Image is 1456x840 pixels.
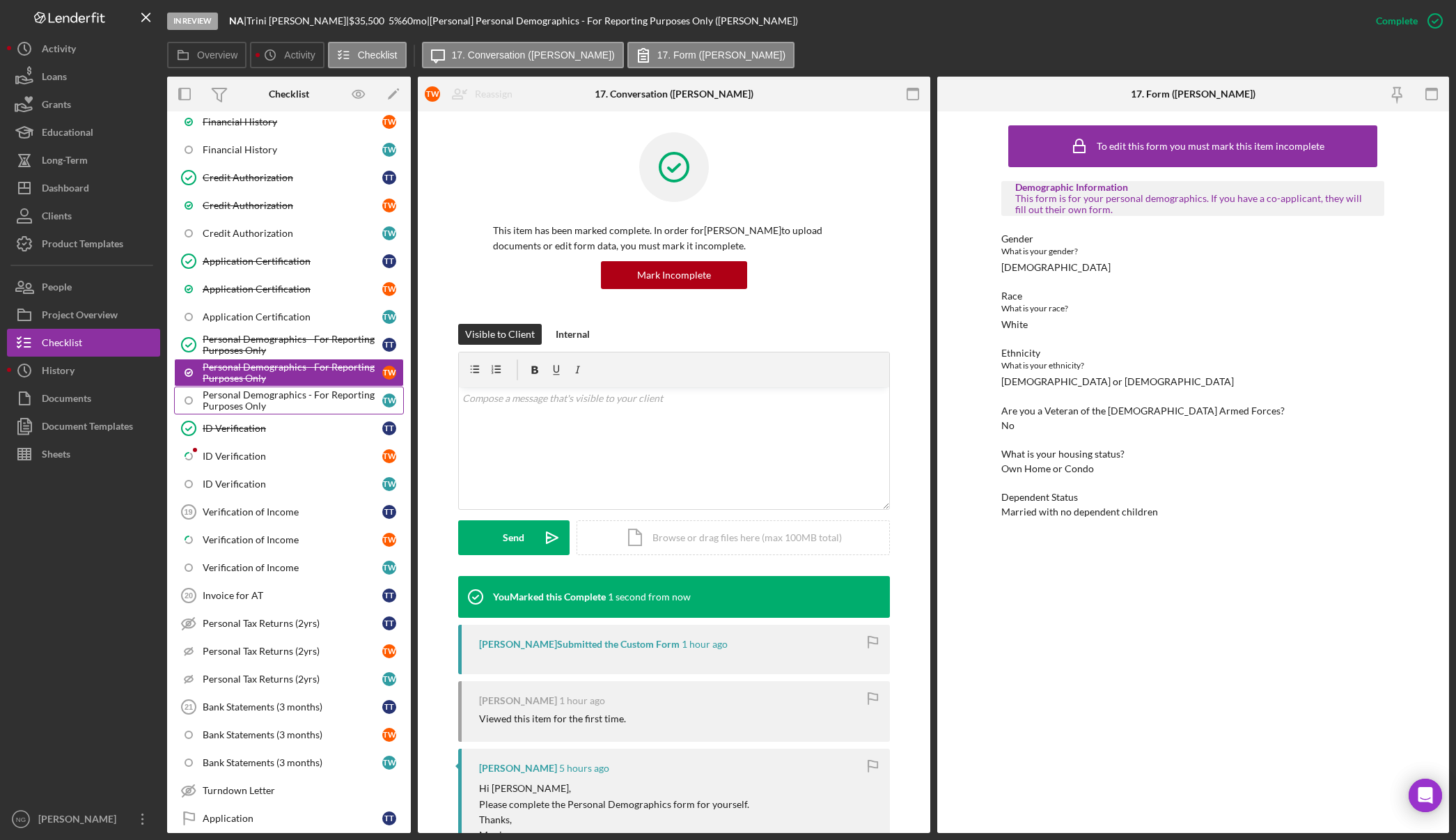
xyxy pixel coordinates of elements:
[382,366,396,380] div: T W
[479,695,557,706] div: [PERSON_NAME]
[174,665,404,693] a: Personal Tax Returns (2yrs)TW
[452,49,615,61] label: 17. Conversation ([PERSON_NAME])
[637,261,711,289] div: Mark Incomplete
[203,200,382,211] div: Credit Authorization
[382,115,396,129] div: T W
[479,797,749,812] p: Please complete the Personal Demographics form for yourself.
[382,616,396,630] div: T T
[203,729,382,740] div: Bank Statements (3 months)
[595,88,753,100] div: 17. Conversation ([PERSON_NAME])
[174,414,404,442] a: ID VerificationTT
[418,80,526,108] button: TWReassign
[229,15,246,26] div: |
[7,440,160,468] a: Sheets
[1001,233,1384,244] div: Gender
[7,174,160,202] a: Dashboard
[7,301,160,329] button: Project Overview
[42,384,91,416] div: Documents
[1001,405,1384,417] div: Are you a Veteran of the [DEMOGRAPHIC_DATA] Armed Forces?
[7,118,160,146] a: Educational
[601,261,747,289] button: Mark Incomplete
[475,80,512,108] div: Reassign
[1001,302,1384,316] div: What is your race?
[382,394,396,407] div: T W
[493,591,606,602] div: You Marked this Complete
[1001,319,1028,330] div: White
[479,812,749,827] p: Thanks,
[203,701,382,713] div: Bank Statements (3 months)
[382,421,396,435] div: T T
[174,247,404,275] a: Application CertificationTT
[382,644,396,658] div: T W
[269,88,309,100] div: Checklist
[185,703,193,711] tspan: 21
[479,781,749,796] p: Hi [PERSON_NAME],
[42,273,72,304] div: People
[1409,779,1442,812] div: Open Intercom Messenger
[1001,290,1384,302] div: Race
[185,591,193,600] tspan: 20
[246,15,349,26] div: Trini [PERSON_NAME] |
[556,324,590,345] div: Internal
[174,108,404,136] a: Financial HistoryTW
[657,49,785,61] label: 17. Form ([PERSON_NAME])
[328,42,407,68] button: Checklist
[7,230,160,258] a: Product Templates
[42,146,88,178] div: Long-Term
[167,13,218,30] div: In Review
[1001,420,1015,431] div: No
[7,412,160,440] button: Document Templates
[7,329,160,357] button: Checklist
[174,470,404,498] a: ID VerificationTW
[7,63,160,91] a: Loans
[284,49,315,61] label: Activity
[203,562,382,573] div: Verification of Income
[1131,88,1255,100] div: 17. Form ([PERSON_NAME])
[7,805,160,833] button: NG[PERSON_NAME]
[174,136,404,164] a: Financial HistoryTW
[358,49,398,61] label: Checklist
[7,35,160,63] a: Activity
[203,311,382,322] div: Application Certification
[203,283,382,295] div: Application Certification
[349,15,384,26] span: $35,500
[203,423,382,434] div: ID Verification
[382,338,396,352] div: T T
[197,49,237,61] label: Overview
[174,637,404,665] a: Personal Tax Returns (2yrs)TW
[42,412,133,444] div: Document Templates
[203,479,382,490] div: ID Verification
[382,505,396,519] div: T T
[35,805,125,837] div: [PERSON_NAME]
[382,728,396,742] div: T W
[7,273,160,301] button: People
[7,384,160,412] button: Documents
[174,219,404,247] a: Credit AuthorizationTW
[203,506,382,518] div: Verification of Income
[1001,449,1384,460] div: What is your housing status?
[7,357,160,384] a: History
[42,63,67,94] div: Loans
[42,230,123,261] div: Product Templates
[203,757,382,768] div: Bank Statements (3 months)
[203,144,382,155] div: Financial History
[382,254,396,268] div: T T
[382,226,396,240] div: T W
[203,590,382,601] div: Invoice for AT
[1001,492,1384,503] div: Dependent Status
[1001,376,1234,387] div: [DEMOGRAPHIC_DATA] or [DEMOGRAPHIC_DATA]
[7,91,160,118] button: Grants
[203,228,382,239] div: Credit Authorization
[479,639,680,650] div: [PERSON_NAME] Submitted the Custom Form
[1001,348,1384,359] div: Ethnicity
[203,534,382,545] div: Verification of Income
[627,42,794,68] button: 17. Form ([PERSON_NAME])
[174,331,404,359] a: Personal Demographics - For Reporting Purposes OnlyTT
[203,256,382,267] div: Application Certification
[184,508,192,516] tspan: 19
[203,116,382,127] div: Financial History
[1015,182,1370,193] div: Demographic Information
